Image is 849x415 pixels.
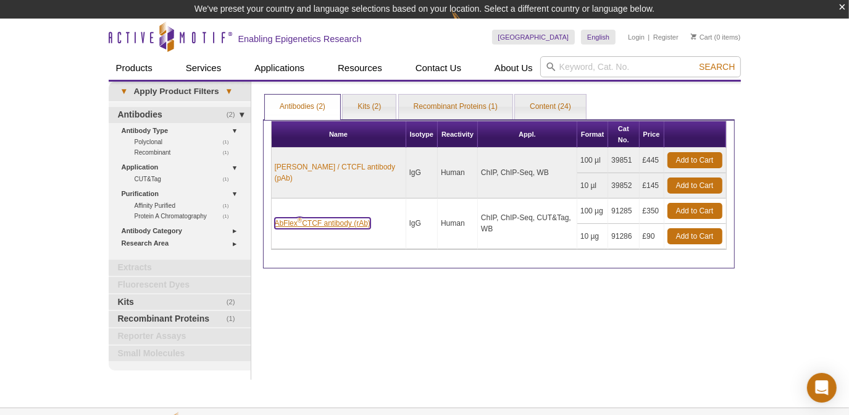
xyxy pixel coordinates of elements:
[223,147,236,158] span: (1)
[298,217,302,224] sup: ®
[272,121,406,148] th: Name
[399,95,512,119] a: Recombinant Proteins (1)
[109,82,251,101] a: ▾Apply Product Filters▾
[109,328,251,344] a: Reporter Assays
[109,311,251,327] a: (1)Recombinant Proteins
[628,33,645,41] a: Login
[608,224,639,249] td: 91286
[577,199,608,224] td: 100 µg
[406,121,438,148] th: Isotype
[275,161,403,184] a: [PERSON_NAME] / CTCFL antibody (pAb)
[109,107,251,123] a: (2)Antibodies
[608,121,639,148] th: Cat No.
[451,9,484,38] img: Change Here
[540,56,741,77] input: Keyword, Cat. No.
[247,56,312,80] a: Applications
[135,200,236,211] a: (1)Affinity Purified
[406,199,438,249] td: IgG
[408,56,469,80] a: Contact Us
[265,95,340,119] a: Antibodies (2)
[219,86,238,97] span: ▾
[109,346,251,362] a: Small Molecules
[653,33,679,41] a: Register
[691,30,741,45] li: (0 items)
[438,199,478,249] td: Human
[343,95,396,119] a: Kits (2)
[115,86,134,97] span: ▾
[487,56,540,80] a: About Us
[640,199,664,224] td: £350
[223,211,236,221] span: (1)
[691,33,713,41] a: Cart
[667,203,722,219] a: Add to Cart
[581,30,616,45] a: English
[223,200,236,211] span: (1)
[667,152,722,168] a: Add to Cart
[640,224,664,249] td: £90
[178,56,229,80] a: Services
[122,225,243,237] a: Antibody Category
[640,173,664,199] td: £145
[667,228,722,244] a: Add to Cart
[577,148,608,173] td: 100 µl
[109,56,160,80] a: Products
[492,30,575,45] a: [GEOGRAPHIC_DATA]
[438,148,478,199] td: Human
[438,121,478,148] th: Reactivity
[227,294,242,310] span: (2)
[695,61,738,72] button: Search
[223,137,236,147] span: (1)
[478,121,577,148] th: Appl.
[577,121,608,148] th: Format
[648,30,650,45] li: |
[275,218,370,229] a: AbFlex®CTCF antibody (rAb)
[608,173,639,199] td: 39852
[122,161,243,174] a: Application
[238,33,362,45] h2: Enabling Epigenetics Research
[135,211,236,221] a: (1)Protein A Chromatography
[640,148,664,173] td: £445
[122,237,243,250] a: Research Area
[807,373,837,403] div: Open Intercom Messenger
[478,199,577,249] td: ChIP, ChIP-Seq, CUT&Tag, WB
[109,260,251,276] a: Extracts
[227,107,242,123] span: (2)
[608,148,639,173] td: 39851
[515,95,586,119] a: Content (24)
[223,174,236,184] span: (1)
[691,33,696,40] img: Your Cart
[478,148,577,199] td: ChIP, ChIP-Seq, WB
[667,178,722,194] a: Add to Cart
[109,294,251,310] a: (2)Kits
[135,174,236,184] a: (1)CUT&Tag
[406,148,438,199] td: IgG
[122,187,243,200] a: Purification
[122,124,243,137] a: Antibody Type
[135,147,236,158] a: (1)Recombinant
[640,121,664,148] th: Price
[135,137,236,147] a: (1)Polyclonal
[577,173,608,199] td: 10 µl
[227,311,242,327] span: (1)
[577,224,608,249] td: 10 µg
[109,277,251,293] a: Fluorescent Dyes
[330,56,390,80] a: Resources
[699,62,735,72] span: Search
[608,199,639,224] td: 91285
